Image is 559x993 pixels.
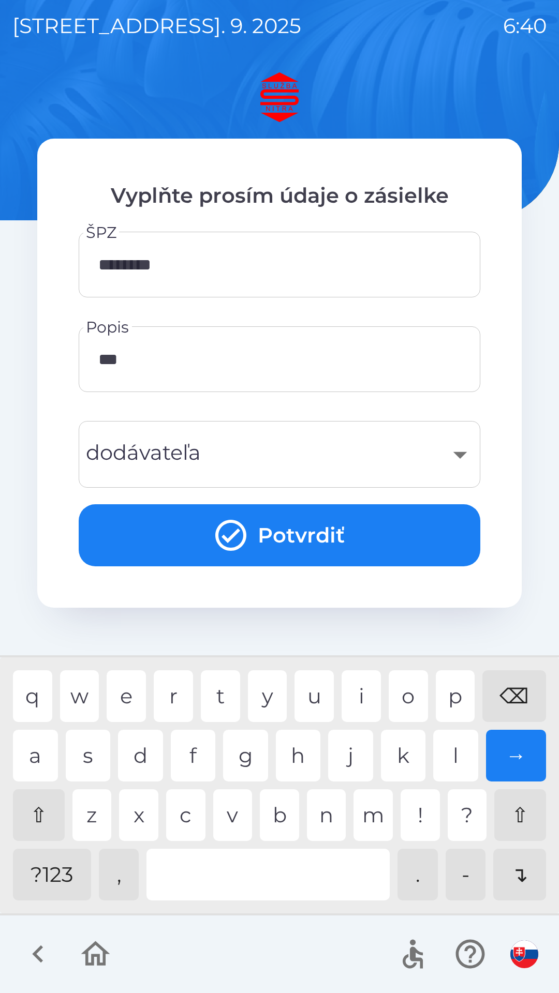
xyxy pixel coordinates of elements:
p: 6:40 [503,10,547,41]
p: Vyplňte prosím údaje o zásielke [79,180,480,211]
p: [STREET_ADDRESS]. 9. 2025 [12,10,301,41]
button: Potvrdiť [79,504,480,566]
label: Popis [86,316,129,338]
img: sk flag [510,940,538,968]
label: ŠPZ [86,221,116,244]
img: Logo [37,72,522,122]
